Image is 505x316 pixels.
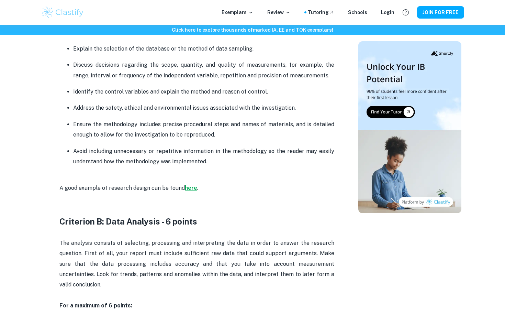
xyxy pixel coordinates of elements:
[73,119,334,140] p: Ensure the methodology includes precise procedural steps and names of materials, and is detailed ...
[41,6,85,19] img: Clastify logo
[417,6,464,19] button: JOIN FOR FREE
[73,60,334,81] p: Discuss decisions regarding the scope, quantity, and quality of measurements, for example, the ra...
[73,87,334,97] p: Identify the control variables and explain the method and reason of control.
[185,185,197,191] a: here
[267,9,291,16] p: Review
[348,9,367,16] a: Schools
[1,26,504,34] h6: Click here to explore thousands of marked IA, EE and TOK exemplars !
[222,9,254,16] p: Exemplars
[73,103,334,113] p: Address the safety, ethical and environmental issues associated with the investigation.
[400,7,412,18] button: Help and Feedback
[308,9,334,16] a: Tutoring
[59,185,185,191] span: A good example of research design can be found
[381,9,394,16] a: Login
[197,185,198,191] span: .
[73,146,334,167] p: Avoid including unnecessary or repetitive information in the methodology so the reader may easily...
[59,217,197,226] strong: Criterion B: Data Analysis - 6 points
[73,44,334,54] p: Explain the selection of the database or the method of data sampling.
[59,302,132,309] strong: For a maximum of 6 points:
[358,41,461,213] img: Thumbnail
[59,240,336,288] span: The analysis consists of selecting, processing and interpreting the data in order to answer the r...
